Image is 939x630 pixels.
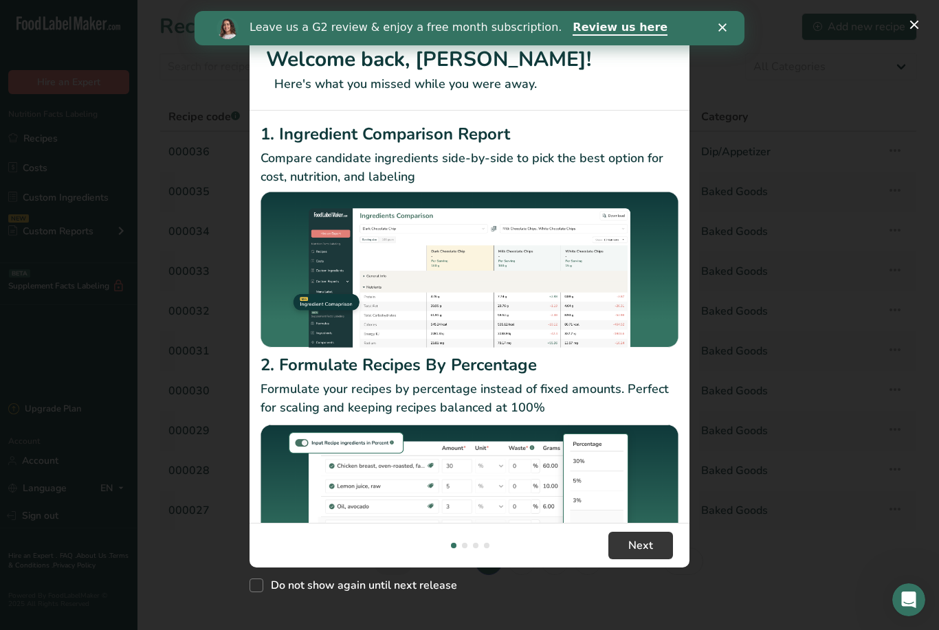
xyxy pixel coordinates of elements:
p: Compare candidate ingredients side-by-side to pick the best option for cost, nutrition, and labeling [261,149,678,186]
h2: 1. Ingredient Comparison Report [261,122,678,146]
iframe: Intercom live chat banner [195,11,744,45]
div: Close [524,12,538,21]
h1: Welcome back, [PERSON_NAME]! [266,44,673,75]
p: Here's what you missed while you were away. [266,75,673,93]
p: Formulate your recipes by percentage instead of fixed amounts. Perfect for scaling and keeping re... [261,380,678,417]
img: Ingredient Comparison Report [261,192,678,348]
span: Next [628,537,653,554]
h2: 2. Formulate Recipes By Percentage [261,352,678,377]
span: Do not show again until next release [263,578,457,592]
img: Formulate Recipes By Percentage [261,423,678,588]
button: Next [608,532,673,559]
iframe: Intercom live chat [892,583,925,616]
